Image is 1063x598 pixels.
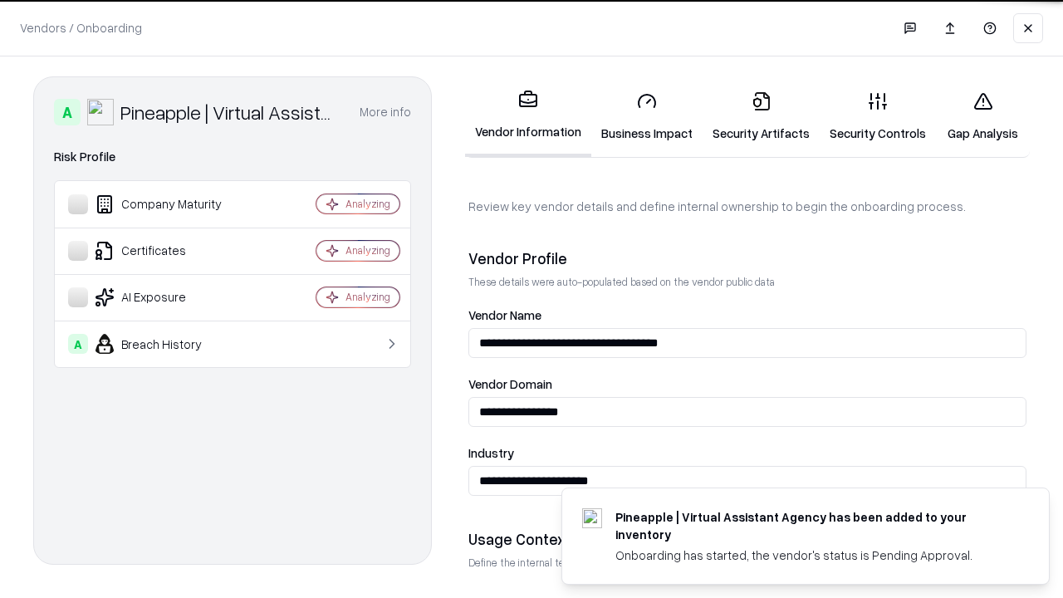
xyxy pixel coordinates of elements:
[468,378,1026,390] label: Vendor Domain
[468,529,1026,549] div: Usage Context
[582,508,602,528] img: trypineapple.com
[468,198,1026,215] p: Review key vendor details and define internal ownership to begin the onboarding process.
[820,78,936,155] a: Security Controls
[345,290,390,304] div: Analyzing
[465,76,591,157] a: Vendor Information
[54,99,81,125] div: A
[68,287,267,307] div: AI Exposure
[345,197,390,211] div: Analyzing
[468,275,1026,289] p: These details were auto-populated based on the vendor public data
[703,78,820,155] a: Security Artifacts
[120,99,340,125] div: Pineapple | Virtual Assistant Agency
[345,243,390,257] div: Analyzing
[468,248,1026,268] div: Vendor Profile
[468,447,1026,459] label: Industry
[68,334,88,354] div: A
[54,147,411,167] div: Risk Profile
[360,97,411,127] button: More info
[468,309,1026,321] label: Vendor Name
[615,508,1009,543] div: Pineapple | Virtual Assistant Agency has been added to your inventory
[68,194,267,214] div: Company Maturity
[68,334,267,354] div: Breach History
[87,99,114,125] img: Pineapple | Virtual Assistant Agency
[468,556,1026,570] p: Define the internal team and reason for using this vendor. This helps assess business relevance a...
[615,547,1009,564] div: Onboarding has started, the vendor's status is Pending Approval.
[20,19,142,37] p: Vendors / Onboarding
[936,78,1030,155] a: Gap Analysis
[591,78,703,155] a: Business Impact
[68,241,267,261] div: Certificates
